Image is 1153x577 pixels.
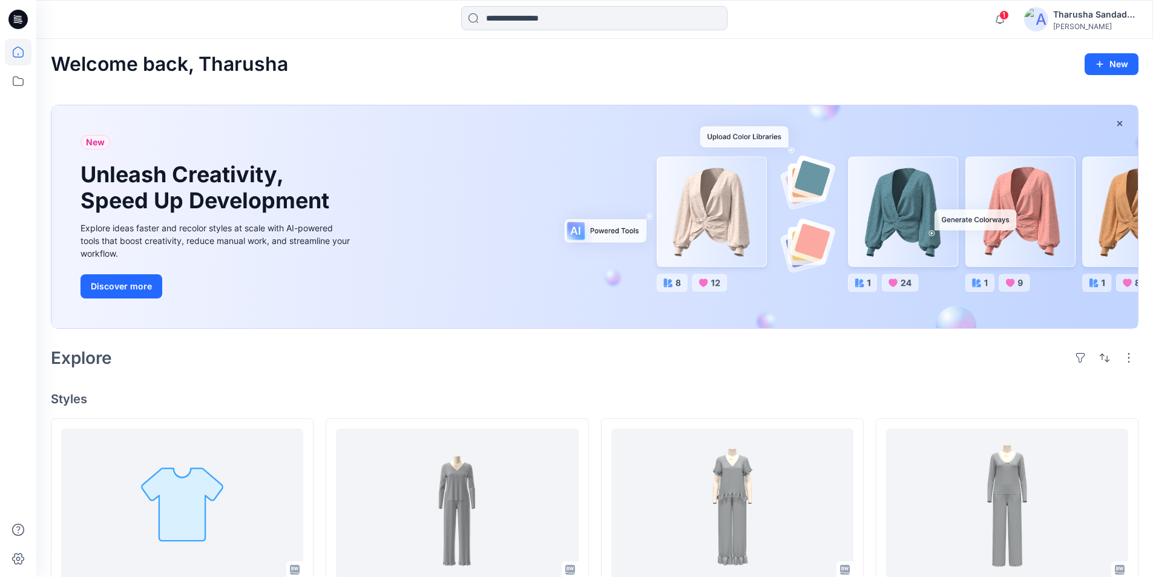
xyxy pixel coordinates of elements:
[80,274,353,298] a: Discover more
[1053,7,1138,22] div: Tharusha Sandadeepa
[1053,22,1138,31] div: [PERSON_NAME]
[80,162,335,214] h1: Unleash Creativity, Speed Up Development
[80,222,353,260] div: Explore ideas faster and recolor styles at scale with AI-powered tools that boost creativity, red...
[1085,53,1138,75] button: New
[86,135,105,150] span: New
[51,392,1138,406] h4: Styles
[51,348,112,368] h2: Explore
[51,53,288,76] h2: Welcome back, Tharusha
[999,10,1009,20] span: 1
[1024,7,1048,31] img: avatar
[80,274,162,298] button: Discover more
